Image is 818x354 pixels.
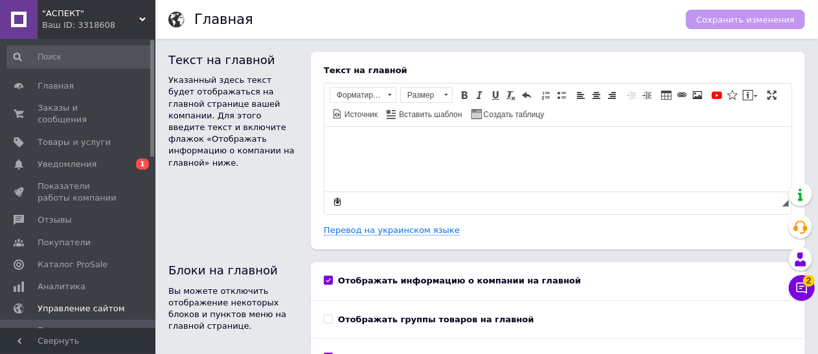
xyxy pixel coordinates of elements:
[38,80,74,92] span: Главная
[539,88,553,102] a: Вставить / удалить нумерованный список
[470,107,547,121] a: Создать таблицу
[473,88,487,102] a: Курсив (Ctrl+I)
[324,127,791,192] iframe: Визуальный текстовый редактор, A7293F9A-4071-4EBA-B6F4-651DE1DE99D7
[488,88,503,102] a: Подчеркнутый (Ctrl+U)
[168,285,298,333] p: Вы можете отключить отображение некоторых блоков и пунктов меню на главной странице.
[774,196,782,208] div: Подсчет символов
[690,88,705,102] a: Изображение
[574,88,588,102] a: По левому краю
[675,88,689,102] a: Вставить/Редактировать ссылку (Ctrl+L)
[194,12,253,27] h1: Главная
[338,276,581,285] b: Отображать информацию о компании на главной
[168,52,298,68] h2: Текст на главной
[624,88,639,102] a: Уменьшить отступ
[330,88,383,102] span: Форматирование
[38,102,120,126] span: Заказы и сообщения
[605,88,619,102] a: По правому краю
[38,137,111,148] span: Товары и услуги
[343,109,378,120] span: Источник
[38,237,91,249] span: Покупатели
[789,275,815,301] button: Чат с покупателем2
[482,109,545,120] span: Создать таблицу
[401,88,440,102] span: Размер
[400,87,453,103] a: Размер
[324,65,792,76] div: Текст на главной
[38,181,120,204] span: Показатели работы компании
[168,262,298,278] h2: Блоки на главной
[330,107,380,121] a: Источник
[338,315,534,324] b: Отображать группы товаров на главной
[659,88,674,102] a: Таблица
[38,159,97,170] span: Уведомления
[330,195,345,209] a: Сделать резервную копию сейчас
[589,88,604,102] a: По центру
[725,88,740,102] a: Вставить иконку
[42,8,139,19] span: "АСПЕКТ"
[782,200,789,206] span: Перетащите для изменения размера
[38,281,85,293] span: Аналитика
[324,225,460,236] a: Перевод на украинском языке
[519,88,534,102] a: Отменить (Ctrl+Z)
[38,325,74,337] span: Главная
[136,159,149,170] span: 1
[38,303,125,315] span: Управление сайтом
[38,259,108,271] span: Каталог ProSale
[397,109,462,120] span: Вставить шаблон
[504,88,518,102] a: Убрать форматирование
[385,107,464,121] a: Вставить шаблон
[803,272,815,284] span: 2
[38,214,72,226] span: Отзывы
[457,88,471,102] a: Полужирный (Ctrl+B)
[168,74,298,169] p: Указанный здесь текст будет отображаться на главной странице вашей компании. Для этого введите те...
[554,88,569,102] a: Вставить / удалить маркированный список
[640,88,654,102] a: Увеличить отступ
[741,88,760,102] a: Вставить сообщение
[330,87,396,103] a: Форматирование
[6,45,153,69] input: Поиск
[765,88,779,102] a: Развернуть
[710,88,724,102] a: Добавить видео с YouTube
[42,19,155,31] div: Ваш ID: 3318608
